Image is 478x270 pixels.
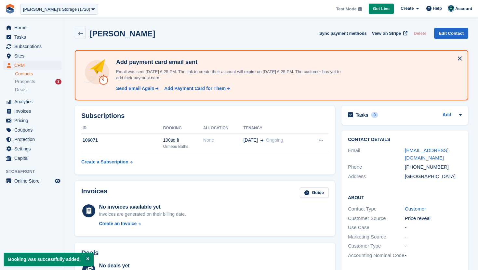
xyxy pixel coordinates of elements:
[3,135,61,144] a: menu
[348,252,405,259] div: Accounting Nominal Code
[405,148,448,161] a: [EMAIL_ADDRESS][DOMAIN_NAME]
[15,79,35,85] span: Prospects
[14,176,53,186] span: Online Store
[3,154,61,163] a: menu
[3,32,61,42] a: menu
[90,29,155,38] h2: [PERSON_NAME]
[348,224,405,231] div: Use Case
[411,28,429,39] button: Delete
[3,176,61,186] a: menu
[405,206,426,212] a: Customer
[3,51,61,60] a: menu
[348,147,405,161] div: Email
[369,4,394,14] a: Get Live
[203,137,244,144] div: None
[300,187,328,198] a: Guide
[348,215,405,222] div: Customer Source
[99,203,186,211] div: No invoices available yet
[371,112,378,118] div: 0
[99,211,186,218] div: Invoices are generated on their billing date.
[99,220,137,227] div: Create an Invoice
[266,137,283,143] span: Ongoing
[348,233,405,241] div: Marketing Source
[401,5,414,12] span: Create
[443,111,451,119] a: Add
[405,224,462,231] div: -
[54,177,61,185] a: Preview store
[3,116,61,125] a: menu
[348,242,405,250] div: Customer Type
[405,233,462,241] div: -
[14,42,53,51] span: Subscriptions
[356,112,368,118] h2: Tasks
[162,85,231,92] a: Add Payment Card for Them
[3,61,61,70] a: menu
[5,4,15,14] img: stora-icon-8386f47178a22dfd0bd8f6a31ec36ba5ce8667c1dd55bd0f319d3a0aa187defe.svg
[15,86,61,93] a: Deals
[14,135,53,144] span: Protection
[434,28,468,39] a: Edit Contact
[99,220,186,227] a: Create an Invoice
[405,215,462,222] div: Price reveal
[358,7,362,11] img: icon-info-grey-7440780725fd019a000dd9b08b2336e03edf1995a4989e88bcd33f0948082b44.svg
[348,173,405,180] div: Address
[14,144,53,153] span: Settings
[348,137,462,142] h2: Contact Details
[3,97,61,106] a: menu
[14,125,53,135] span: Coupons
[4,253,94,266] p: Booking was successfully added.
[3,23,61,32] a: menu
[15,78,61,85] a: Prospects 3
[81,112,328,120] h2: Subscriptions
[3,107,61,116] a: menu
[14,23,53,32] span: Home
[348,194,462,200] h2: About
[3,42,61,51] a: menu
[14,154,53,163] span: Capital
[319,28,367,39] button: Sync payment methods
[99,262,235,270] div: No deals yet
[163,137,203,144] div: 100sq ft
[405,173,462,180] div: [GEOGRAPHIC_DATA]
[113,69,341,81] p: Email was sent [DATE] 6:25 PM. The link to create their account will expire on [DATE] 6:25 PM. Th...
[369,28,409,39] a: View on Stripe
[83,58,111,86] img: add-payment-card-4dbda4983b697a7845d177d07a5d71e8a16f1ec00487972de202a45f1e8132f5.svg
[3,125,61,135] a: menu
[164,85,226,92] div: Add Payment Card for Them
[6,168,65,175] span: Storefront
[15,87,27,93] span: Deals
[81,187,107,198] h2: Invoices
[23,6,90,13] div: [PERSON_NAME]'s Storage (1720)
[163,123,203,134] th: Booking
[405,242,462,250] div: -
[14,51,53,60] span: Sites
[3,144,61,153] a: menu
[14,97,53,106] span: Analytics
[336,6,356,12] span: Test Mode
[14,116,53,125] span: Pricing
[14,61,53,70] span: CRM
[348,205,405,213] div: Contact Type
[14,107,53,116] span: Invoices
[15,71,61,77] a: Contacts
[55,79,61,84] div: 3
[81,159,128,165] div: Create a Subscription
[348,163,405,171] div: Phone
[163,144,203,149] div: Ormeau Baths
[455,6,472,12] span: Account
[244,123,307,134] th: Tenancy
[81,123,163,134] th: ID
[405,252,462,259] div: -
[81,156,133,168] a: Create a Subscription
[244,137,258,144] span: [DATE]
[405,163,462,171] div: [PHONE_NUMBER]
[203,123,244,134] th: Allocation
[373,6,390,12] span: Get Live
[116,85,154,92] div: Send Email Again
[372,30,401,37] span: View on Stripe
[14,32,53,42] span: Tasks
[113,58,341,66] h4: Add payment card email sent
[433,5,442,12] span: Help
[448,5,454,12] img: Jennifer Ofodile
[81,137,163,144] div: 106071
